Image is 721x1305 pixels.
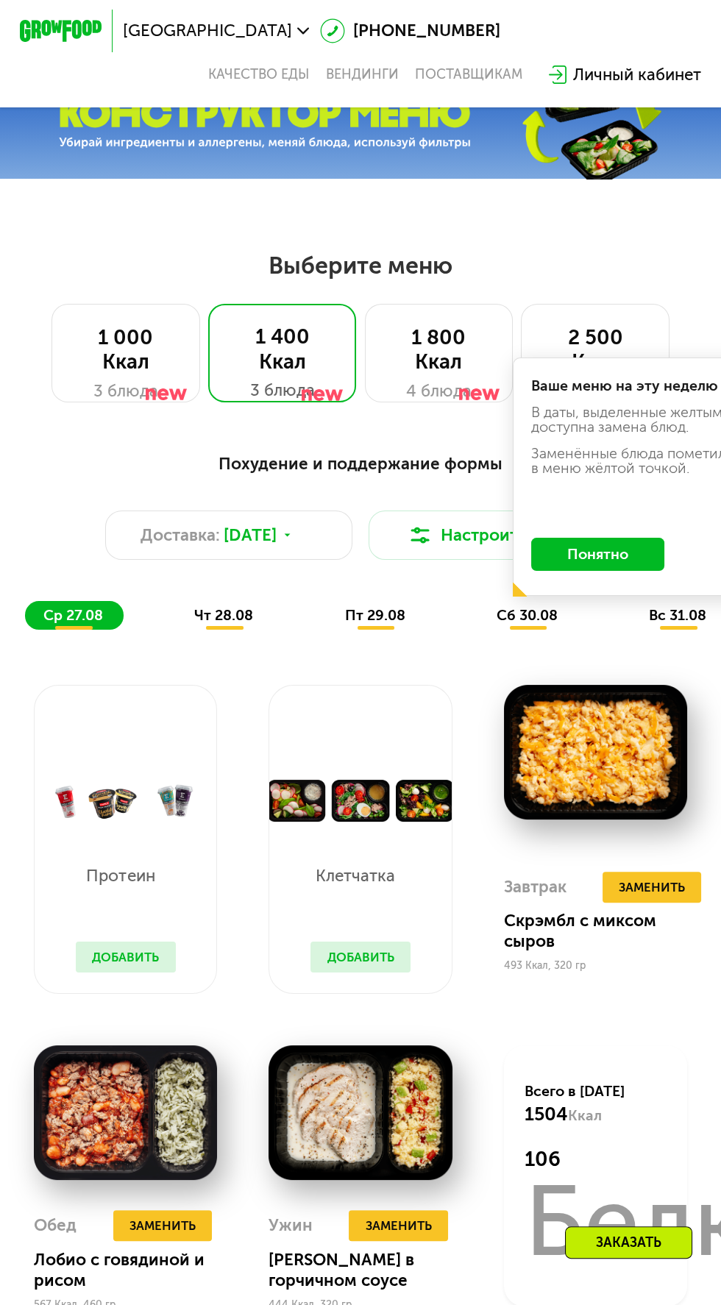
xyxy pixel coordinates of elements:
[326,66,399,82] a: Вендинги
[525,1081,667,1127] div: Всего в [DATE]
[34,1250,234,1291] div: Лобио с говядиной и рисом
[525,1103,568,1126] span: 1504
[141,523,220,548] span: Доставка:
[369,511,616,560] button: Настроить меню
[123,23,292,39] span: [GEOGRAPHIC_DATA]
[269,1250,469,1291] div: [PERSON_NAME] в горчичном соусе
[573,63,701,88] div: Личный кабинет
[603,872,702,903] button: Заменить
[194,607,253,624] span: чт 28.08
[34,1210,77,1241] div: Обед
[73,379,179,404] div: 3 блюда
[113,1210,213,1241] button: Заменить
[366,1215,432,1236] span: Заменить
[25,452,697,477] div: Похудение и поддержание формы
[310,868,400,884] p: Клетчатка
[43,607,103,624] span: ср 27.08
[386,379,492,404] div: 4 блюда
[415,66,522,82] div: поставщикам
[310,942,411,972] button: Добавить
[619,877,685,897] span: Заменить
[129,1215,196,1236] span: Заменить
[73,325,179,374] div: 1 000 Ккал
[504,911,704,952] div: Скрэмбл с миксом сыров
[504,872,566,903] div: Завтрак
[229,324,335,374] div: 1 400 Ккал
[208,66,309,82] a: Качество еды
[349,1210,448,1241] button: Заменить
[497,607,558,624] span: сб 30.08
[565,1226,692,1259] div: Заказать
[504,960,687,972] div: 493 Ккал, 320 гр
[66,251,656,280] h2: Выберите меню
[229,378,335,403] div: 3 блюда
[344,607,405,624] span: пт 29.08
[76,868,166,884] p: Протеин
[224,523,277,548] span: [DATE]
[76,942,176,972] button: Добавить
[320,18,500,43] a: [PHONE_NUMBER]
[531,538,664,571] button: Понятно
[649,607,706,624] span: вс 31.08
[542,325,648,374] div: 2 500 Ккал
[269,1210,313,1241] div: Ужин
[568,1107,602,1124] span: Ккал
[386,325,492,374] div: 1 800 Ккал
